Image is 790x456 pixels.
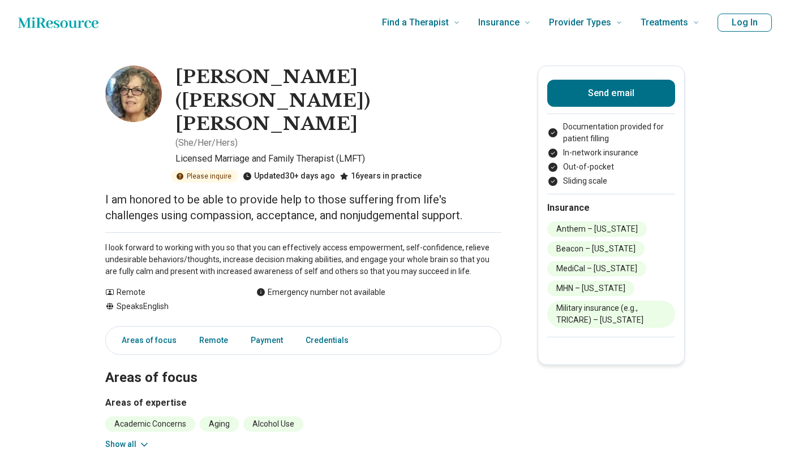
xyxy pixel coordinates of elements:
li: MediCal – [US_STATE] [547,261,646,276]
div: Speaks English [105,301,234,312]
a: Home page [18,11,98,34]
div: 16 years in practice [340,170,422,183]
li: Beacon – [US_STATE] [547,241,645,257]
button: Show all [105,438,150,450]
button: Log In [718,14,772,32]
p: I am honored to be able to provide help to those suffering from life's challenges using compassio... [105,192,501,223]
div: Updated 30+ days ago [243,170,335,183]
button: Send email [547,80,675,107]
p: ( She/Her/Hers ) [175,136,238,150]
li: Aging [200,416,239,432]
li: Alcohol Use [243,416,303,432]
h1: [PERSON_NAME] ([PERSON_NAME]) [PERSON_NAME] [175,66,501,136]
a: Remote [192,329,235,352]
span: Insurance [478,15,519,31]
a: Areas of focus [108,329,183,352]
ul: Payment options [547,121,675,187]
div: Emergency number not available [256,286,385,298]
h2: Insurance [547,201,675,215]
span: Treatments [641,15,688,31]
p: Licensed Marriage and Family Therapist (LMFT) [175,152,501,166]
li: MHN – [US_STATE] [547,281,634,296]
h2: Areas of focus [105,341,501,388]
li: Out-of-pocket [547,161,675,173]
span: Provider Types [549,15,611,31]
a: Credentials [299,329,362,352]
p: I look forward to working with you so that you can effectively access empowerment, self-confidenc... [105,242,501,277]
li: Anthem – [US_STATE] [547,222,647,237]
li: Academic Concerns [105,416,195,432]
h3: Areas of expertise [105,396,501,410]
li: Military insurance (e.g., TRICARE) – [US_STATE] [547,301,675,328]
li: Documentation provided for patient filling [547,121,675,145]
li: Sliding scale [547,175,675,187]
img: BARBARA BAILEY-PORTER, Licensed Marriage and Family Therapist (LMFT) [105,66,162,122]
span: Find a Therapist [382,15,449,31]
a: Payment [244,329,290,352]
div: Remote [105,286,234,298]
div: Please inquire [171,170,238,183]
li: In-network insurance [547,147,675,159]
